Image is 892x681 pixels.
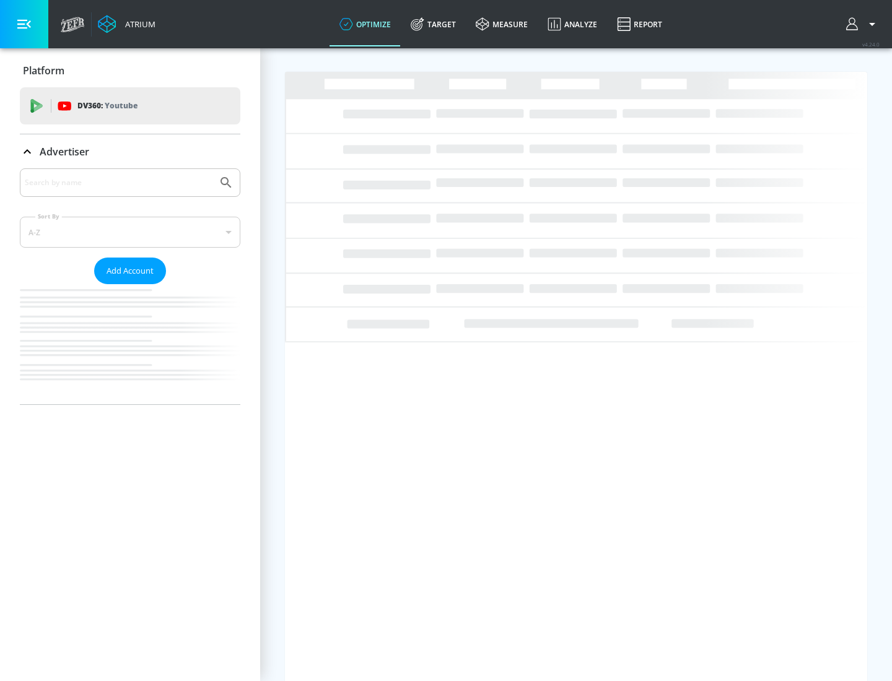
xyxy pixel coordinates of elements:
[23,64,64,77] p: Platform
[98,15,155,33] a: Atrium
[107,264,154,278] span: Add Account
[94,258,166,284] button: Add Account
[20,134,240,169] div: Advertiser
[20,53,240,88] div: Platform
[607,2,672,46] a: Report
[20,217,240,248] div: A-Z
[466,2,538,46] a: measure
[120,19,155,30] div: Atrium
[401,2,466,46] a: Target
[20,87,240,124] div: DV360: Youtube
[862,41,880,48] span: v 4.24.0
[538,2,607,46] a: Analyze
[77,99,138,113] p: DV360:
[330,2,401,46] a: optimize
[105,99,138,112] p: Youtube
[20,284,240,404] nav: list of Advertiser
[40,145,89,158] p: Advertiser
[20,168,240,404] div: Advertiser
[35,212,62,220] label: Sort By
[25,175,212,191] input: Search by name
